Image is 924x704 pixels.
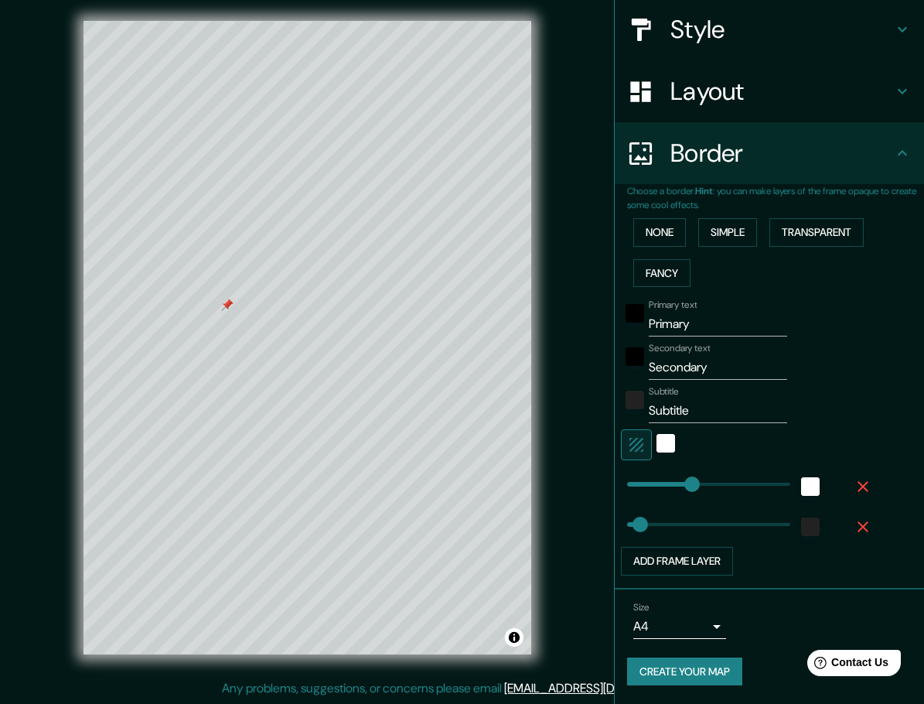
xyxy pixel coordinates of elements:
label: Subtitle [649,385,679,398]
p: Any problems, suggestions, or concerns please email . [222,679,697,698]
label: Size [633,600,650,613]
button: color-222222 [801,518,820,536]
div: Border [615,122,924,184]
b: Hint [695,185,713,197]
button: Fancy [633,259,690,288]
h4: Border [670,138,893,169]
button: Create your map [627,658,742,686]
iframe: Help widget launcher [786,644,907,687]
a: [EMAIL_ADDRESS][DOMAIN_NAME] [504,680,695,696]
button: black [626,304,644,323]
button: Simple [698,218,757,247]
button: black [626,347,644,366]
div: A4 [633,614,726,639]
button: white [801,477,820,496]
button: None [633,218,686,247]
label: Primary text [649,299,697,312]
h4: Style [670,14,893,45]
h4: Layout [670,76,893,107]
button: Add frame layer [621,547,733,576]
label: Secondary text [649,342,711,355]
button: Toggle attribution [505,628,523,647]
p: Choose a border. : you can make layers of the frame opaque to create some cool effects. [627,184,924,212]
button: color-222222 [626,391,644,409]
button: Transparent [769,218,864,247]
button: white [656,434,675,453]
div: Layout [615,60,924,122]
